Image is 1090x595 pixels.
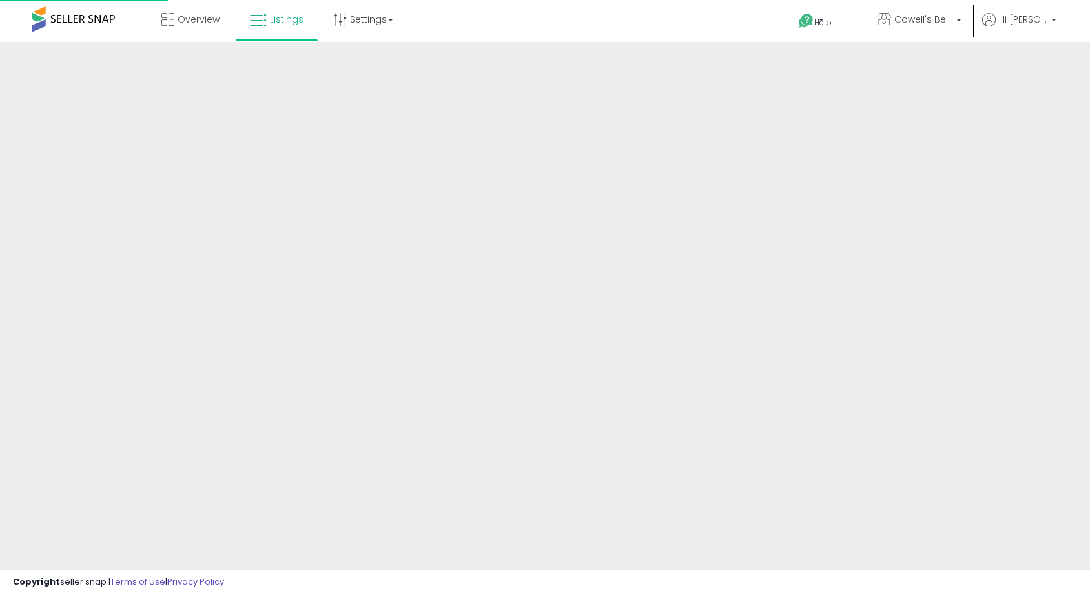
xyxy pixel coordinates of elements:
span: Listings [270,13,303,26]
strong: Copyright [13,576,60,588]
a: Hi [PERSON_NAME] [982,13,1056,42]
a: Terms of Use [110,576,165,588]
span: Cowell's Beach N' Bikini [894,13,952,26]
span: Help [814,17,832,28]
a: Privacy Policy [167,576,224,588]
i: Get Help [798,13,814,29]
div: seller snap | | [13,576,224,589]
a: Help [788,3,857,42]
span: Overview [178,13,220,26]
span: Hi [PERSON_NAME] [999,13,1047,26]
